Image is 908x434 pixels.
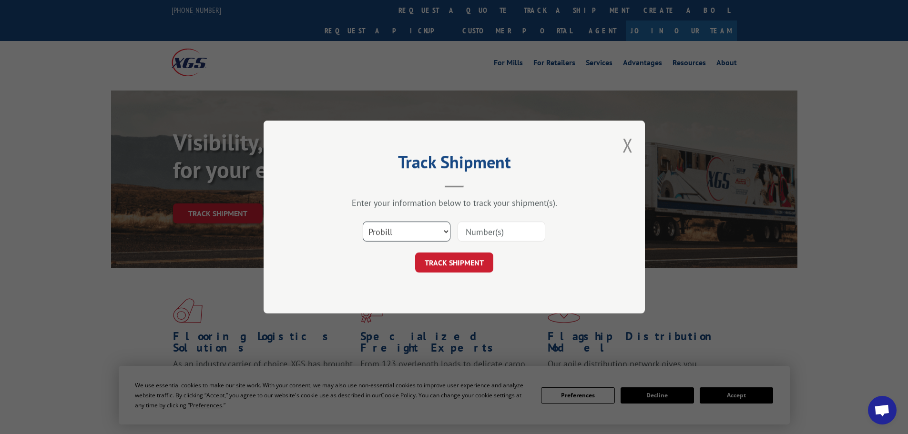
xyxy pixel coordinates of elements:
[458,222,545,242] input: Number(s)
[415,252,493,273] button: TRACK SHIPMENT
[311,155,597,173] h2: Track Shipment
[311,197,597,208] div: Enter your information below to track your shipment(s).
[868,396,897,424] div: Open chat
[622,132,633,158] button: Close modal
